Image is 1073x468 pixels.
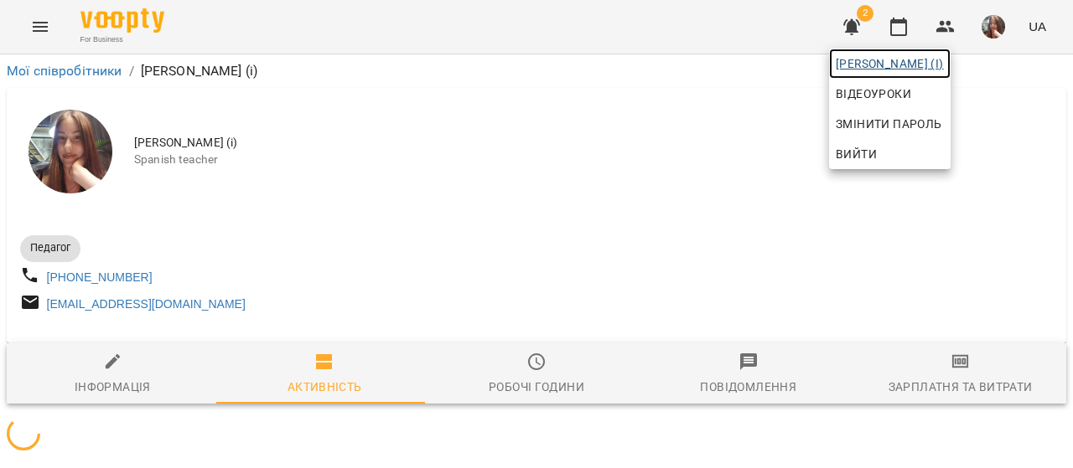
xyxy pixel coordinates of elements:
span: Змінити пароль [836,114,944,134]
button: Вийти [829,139,951,169]
a: Відеоуроки [829,79,918,109]
span: Вийти [836,144,877,164]
a: Змінити пароль [829,109,951,139]
span: Відеоуроки [836,84,911,104]
a: [PERSON_NAME] (і) [829,49,951,79]
span: [PERSON_NAME] (і) [836,54,944,74]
